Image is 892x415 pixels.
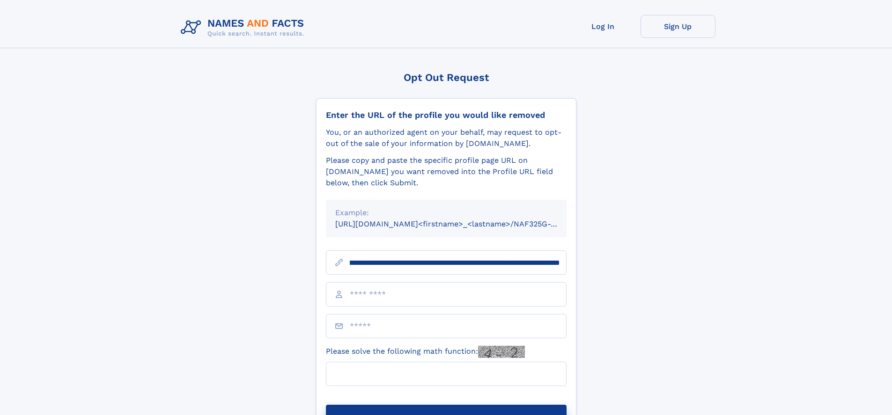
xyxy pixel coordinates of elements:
[326,110,567,120] div: Enter the URL of the profile you would like removed
[177,15,312,40] img: Logo Names and Facts
[566,15,641,38] a: Log In
[326,127,567,149] div: You, or an authorized agent on your behalf, may request to opt-out of the sale of your informatio...
[326,155,567,189] div: Please copy and paste the specific profile page URL on [DOMAIN_NAME] you want removed into the Pr...
[641,15,715,38] a: Sign Up
[326,346,525,358] label: Please solve the following math function:
[316,72,576,83] div: Opt Out Request
[335,207,557,218] div: Example:
[335,219,584,228] small: [URL][DOMAIN_NAME]<firstname>_<lastname>/NAF325G-xxxxxxxx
